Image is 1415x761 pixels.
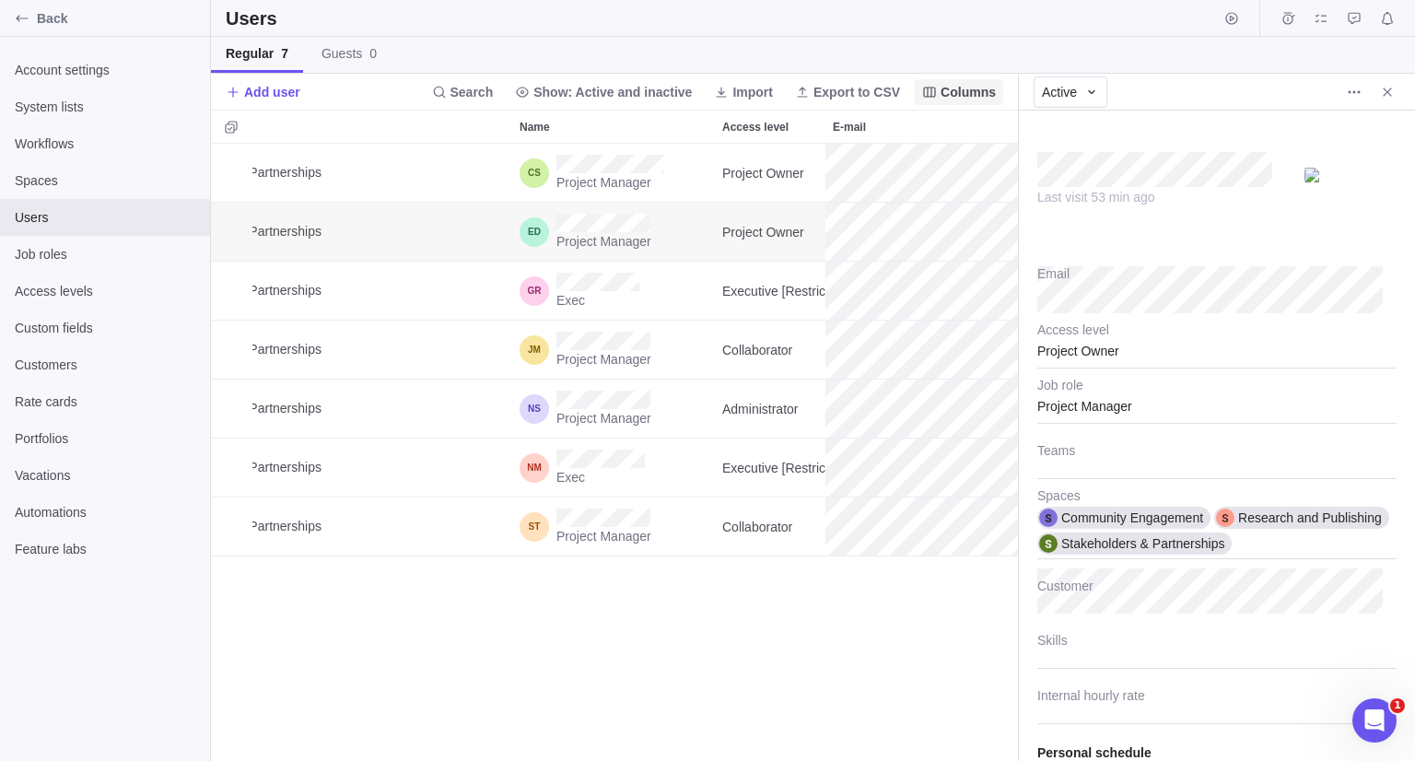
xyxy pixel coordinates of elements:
span: E-mail [833,118,866,136]
div: Name [512,439,715,498]
h2: Users [226,6,281,31]
span: Close [1374,79,1400,105]
span: Time logs [1275,6,1301,31]
span: System lists [15,98,195,116]
div: Executive [Restricted] [715,439,825,497]
span: Search [425,79,501,105]
a: Regular7 [211,37,303,73]
span: Account settings [15,61,195,79]
span: Stakeholders & Partnerships [1061,534,1224,553]
span: Executive [Restricted] [722,459,825,477]
span: Community Engagement [1061,509,1203,527]
span: 0 [369,46,377,61]
div: Name [512,111,715,143]
span: Access level [722,118,789,136]
span: Project Manager [556,527,651,545]
span: Selection mode [218,114,244,140]
span: Access levels [15,282,195,300]
span: Vacations [15,466,195,485]
div: Emerita D’Sylva [1304,129,1397,221]
div: E-mail [825,439,1083,498]
span: Back [37,9,203,28]
span: Collaborator [722,341,792,359]
div: Name [512,203,715,262]
span: Users [15,208,195,227]
span: Customers [15,356,195,374]
span: Notifications [1374,6,1400,31]
span: Project Manager [556,173,664,192]
div: Administrator [715,380,825,438]
div: Name [512,321,715,380]
span: More actions [1341,79,1367,105]
span: Columns [941,83,996,101]
span: Job roles [15,245,195,263]
span: Name [520,118,550,136]
span: Project Manager [556,409,651,427]
input: Internal hourly rate [1037,678,1397,724]
span: Project Owner [722,223,804,241]
span: Show: Active and inactive [533,83,692,101]
span: Guests [322,44,377,63]
span: Search [450,83,494,101]
span: Add user [244,83,300,101]
div: Name [512,498,715,556]
div: Access level [715,321,825,380]
span: Export to CSV [788,79,907,105]
span: Collaborator [722,518,792,536]
span: Add user [226,79,300,105]
div: E-mail [825,498,1083,556]
span: 7 [281,46,288,61]
span: Rate cards [15,392,195,411]
div: Access level [715,111,825,143]
div: Access level [715,203,825,262]
span: Administrator [722,400,798,418]
span: 1 [1390,698,1405,713]
span: Import [707,79,780,105]
span: Start timer [1219,6,1245,31]
div: Access level [715,380,825,439]
div: Collaborator [715,498,825,556]
span: Approval requests [1341,6,1367,31]
span: Exec [556,291,639,310]
span: Columns [915,79,1003,105]
div: Name [512,262,715,321]
a: Approval requests [1341,14,1367,29]
span: Portfolios [15,429,195,448]
span: Exec [556,468,645,486]
iframe: Intercom live chat [1352,698,1397,743]
span: Project Manager [556,350,651,369]
a: My assignments [1308,14,1334,29]
span: Active [1042,83,1077,101]
div: Project Owner [715,144,825,202]
div: Project Owner [715,203,825,261]
span: Workflows [15,135,195,153]
span: Feature labs [15,540,195,558]
div: E-mail [825,380,1083,439]
div: Access level [715,144,825,203]
div: Name [512,380,715,439]
div: Name [512,144,715,203]
div: Access level [715,439,825,498]
div: grid [211,144,1018,761]
span: Import [732,83,773,101]
div: Project Owner [1037,322,1397,369]
span: Regular [226,44,288,63]
div: E-mail [825,262,1083,321]
div: Last visit 53 min ago [1037,188,1286,206]
div: Project Manager [1037,378,1397,424]
div: Executive [Restricted] [715,262,825,320]
span: Project Manager [556,232,651,251]
span: Executive [Restricted] [722,282,825,300]
div: Access level [715,262,825,321]
a: Notifications [1374,14,1400,29]
span: Research and Publishing [1238,509,1382,527]
div: E-mail [825,203,1083,262]
div: E-mail [825,321,1083,380]
span: Spaces [15,171,195,190]
div: E-mail [825,144,1083,203]
span: Automations [15,503,195,521]
span: Project Owner [722,164,804,182]
a: Guests0 [307,37,392,73]
span: Show: Active and inactive [508,79,699,105]
img: UserAvatar [1304,168,1397,182]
